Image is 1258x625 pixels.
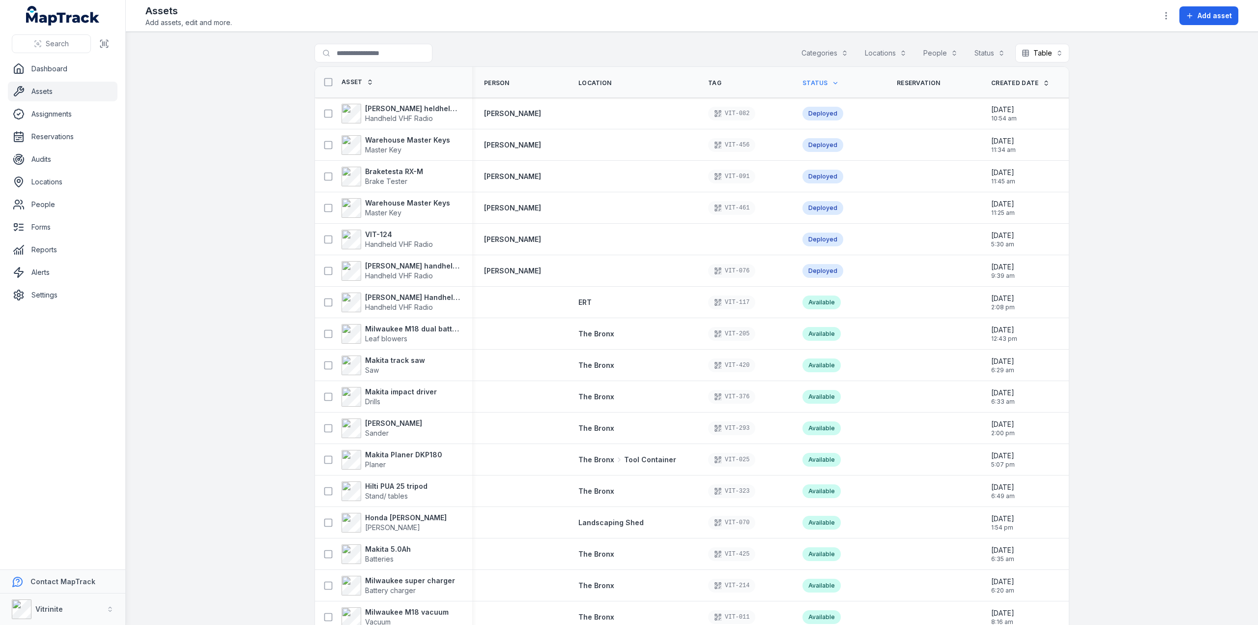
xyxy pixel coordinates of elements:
a: Status [802,79,839,87]
time: 23/06/2025, 11:34:45 am [991,136,1016,154]
a: VIT-124Handheld VHF Radio [342,230,433,249]
time: 23/06/2025, 11:25:13 am [991,199,1015,217]
span: 6:29 am [991,366,1014,374]
span: Sander [365,429,389,437]
span: Location [578,79,611,87]
button: Add asset [1179,6,1238,25]
a: Assignments [8,104,117,124]
a: [PERSON_NAME] handheld VHF radioHandheld VHF Radio [342,261,460,281]
a: Assets [8,82,117,101]
span: Search [46,39,69,49]
span: 11:25 am [991,209,1015,217]
span: The Bronx [578,424,614,432]
a: [PERSON_NAME]Sander [342,418,422,438]
strong: Makita impact driver [365,387,437,397]
time: 01/05/2025, 6:49:25 am [991,482,1015,500]
button: Search [12,34,91,53]
div: Available [802,327,841,341]
a: Hilti PUA 25 tripodStand/ tables [342,481,428,501]
a: [PERSON_NAME] heldheld VHF radioHandheld VHF Radio [342,104,460,123]
span: 6:49 am [991,492,1015,500]
span: Battery charger [365,586,416,595]
span: [DATE] [991,231,1014,240]
a: Locations [8,172,117,192]
a: Makita Planer DKP180Planer [342,450,442,470]
div: Available [802,358,841,372]
span: 6:33 am [991,398,1015,406]
div: VIT-425 [708,547,755,561]
div: VIT-420 [708,358,755,372]
span: Leaf blowers [365,334,407,343]
strong: VIT-124 [365,230,433,239]
span: Reservation [897,79,940,87]
div: Available [802,390,841,404]
span: 11:45 am [991,178,1015,185]
span: Stand/ tables [365,492,408,500]
div: VIT-205 [708,327,755,341]
span: [DATE] [991,325,1017,335]
span: Landscaping Shed [578,518,644,527]
div: VIT-091 [708,170,755,183]
span: Master Key [365,146,401,154]
a: Milwaukee super chargerBattery charger [342,576,455,595]
a: People [8,195,117,214]
button: Status [968,44,1011,62]
time: 29/05/2025, 1:54:58 pm [991,514,1014,532]
strong: [PERSON_NAME] Handheld VHF Radio [365,293,460,302]
time: 30/04/2025, 2:00:18 pm [991,419,1015,437]
div: VIT-323 [708,484,755,498]
time: 02/07/2025, 10:54:55 am [991,105,1017,122]
strong: Makita 5.0Ah [365,544,411,554]
time: 14/05/2025, 6:35:33 am [991,545,1014,563]
span: The Bronx [578,581,614,590]
a: Landscaping Shed [578,518,644,528]
span: The Bronx [578,613,614,621]
span: [DATE] [991,514,1014,524]
time: 14/05/2025, 6:29:37 am [991,357,1014,374]
a: Warehouse Master KeysMaster Key [342,198,450,218]
span: [DATE] [991,357,1014,366]
strong: Milwaukee M18 vacuum [365,607,449,617]
div: VIT-070 [708,516,755,530]
div: VIT-117 [708,296,755,309]
button: People [917,44,964,62]
strong: Vitrinite [35,605,63,613]
span: [DATE] [991,608,1014,618]
a: Created Date [991,79,1050,87]
a: [PERSON_NAME] [484,109,541,119]
div: Available [802,296,841,309]
span: The Bronx [578,392,614,401]
div: Available [802,453,841,467]
a: [PERSON_NAME] [484,235,541,244]
a: The Bronx [578,581,614,591]
span: Tag [708,79,721,87]
a: Forms [8,217,117,237]
div: Deployed [802,233,843,246]
button: Table [1015,44,1069,62]
strong: [PERSON_NAME] handheld VHF radio [365,261,460,271]
div: VIT-461 [708,201,755,215]
strong: Milwaukee super charger [365,576,455,586]
a: [PERSON_NAME] [484,140,541,150]
button: Locations [858,44,913,62]
span: 2:00 pm [991,429,1015,437]
a: Audits [8,149,117,169]
a: Braketesta RX-MBrake Tester [342,167,423,186]
a: [PERSON_NAME] [484,172,541,181]
a: Honda [PERSON_NAME][PERSON_NAME] [342,513,447,533]
span: [DATE] [991,262,1015,272]
span: 9:39 am [991,272,1015,280]
div: Available [802,610,841,624]
button: Categories [795,44,855,62]
a: Makita impact driverDrills [342,387,437,407]
span: 11:34 am [991,146,1016,154]
span: [DATE] [991,105,1017,115]
a: Settings [8,285,117,305]
a: [PERSON_NAME] [484,203,541,213]
span: Planer [365,460,386,469]
span: [DATE] [991,482,1015,492]
span: Add assets, edit and more. [145,18,232,28]
a: [PERSON_NAME] [484,266,541,276]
